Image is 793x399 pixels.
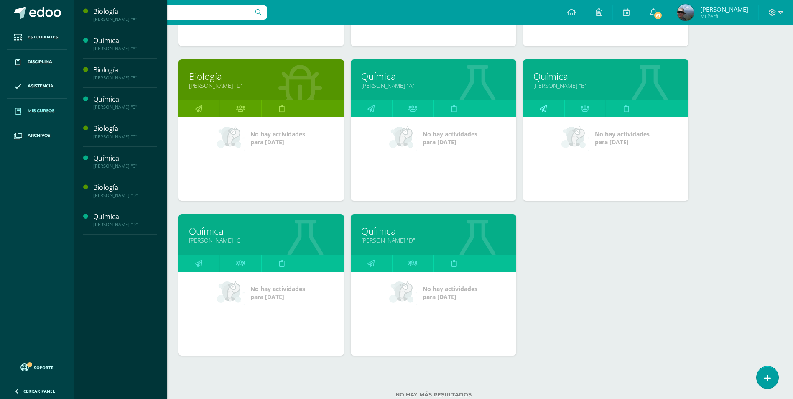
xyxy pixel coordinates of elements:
[93,75,157,81] div: [PERSON_NAME] "B"
[93,222,157,228] div: [PERSON_NAME] "D"
[93,124,157,139] a: Biología[PERSON_NAME] "C"
[423,285,477,301] span: No hay actividades para [DATE]
[361,82,506,90] a: [PERSON_NAME] "A"
[93,183,157,198] a: Biología[PERSON_NAME] "D"
[93,65,157,81] a: Biología[PERSON_NAME] "B"
[93,124,157,133] div: Biología
[189,236,334,244] a: [PERSON_NAME] "C"
[28,83,54,90] span: Asistencia
[93,65,157,75] div: Biología
[653,11,663,20] span: 61
[93,134,157,140] div: [PERSON_NAME] "C"
[677,4,694,21] img: e57d4945eb58c8e9487f3e3570aa7150.png
[250,130,305,146] span: No hay actividades para [DATE]
[28,107,54,114] span: Mis cursos
[93,36,157,51] a: Química[PERSON_NAME] "A"
[561,125,589,151] img: no_activities_small.png
[533,70,678,83] a: Química
[93,153,157,169] a: Química[PERSON_NAME] "C"
[93,46,157,51] div: [PERSON_NAME] "A"
[700,5,748,13] span: [PERSON_NAME]
[28,34,58,41] span: Estudiantes
[93,36,157,46] div: Química
[217,125,245,151] img: no_activities_small.png
[7,99,67,123] a: Mis cursos
[93,95,157,110] a: Química[PERSON_NAME] "B"
[93,212,157,222] div: Química
[389,280,417,305] img: no_activities_small.png
[361,225,506,238] a: Química
[250,285,305,301] span: No hay actividades para [DATE]
[361,236,506,244] a: [PERSON_NAME] "D"
[7,74,67,99] a: Asistencia
[93,104,157,110] div: [PERSON_NAME] "B"
[93,95,157,104] div: Química
[93,7,157,22] a: Biología[PERSON_NAME] "A"
[10,361,64,373] a: Soporte
[93,153,157,163] div: Química
[533,82,678,90] a: [PERSON_NAME] "B"
[93,7,157,16] div: Biología
[700,13,748,20] span: Mi Perfil
[361,70,506,83] a: Química
[178,391,688,398] label: No hay más resultados
[79,5,267,20] input: Busca un usuario...
[595,130,650,146] span: No hay actividades para [DATE]
[189,70,334,83] a: Biología
[93,192,157,198] div: [PERSON_NAME] "D"
[23,388,55,394] span: Cerrar panel
[34,365,54,371] span: Soporte
[93,163,157,169] div: [PERSON_NAME] "C"
[28,132,50,139] span: Archivos
[7,50,67,74] a: Disciplina
[93,212,157,228] a: Química[PERSON_NAME] "D"
[93,183,157,192] div: Biología
[93,16,157,22] div: [PERSON_NAME] "A"
[217,280,245,305] img: no_activities_small.png
[389,125,417,151] img: no_activities_small.png
[7,123,67,148] a: Archivos
[189,82,334,90] a: [PERSON_NAME] "D"
[423,130,477,146] span: No hay actividades para [DATE]
[189,225,334,238] a: Química
[28,59,52,65] span: Disciplina
[7,25,67,50] a: Estudiantes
